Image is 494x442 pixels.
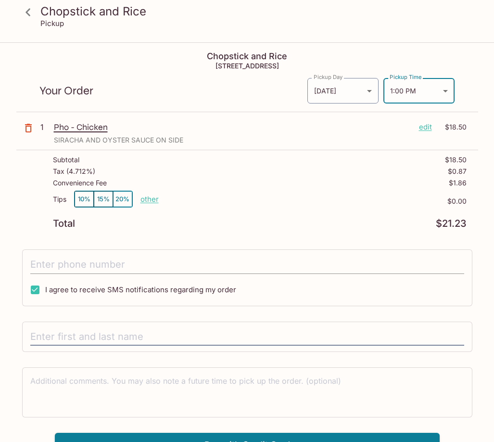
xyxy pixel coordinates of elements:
p: Total [53,219,75,228]
button: 20% [113,191,132,207]
p: Convenience Fee [53,179,107,187]
p: 1 [40,122,50,132]
p: $18.50 [438,122,467,132]
p: Pho - Chicken [54,122,411,132]
p: edit [419,122,432,132]
p: Subtotal [53,156,79,164]
h4: Chopstick and Rice [16,51,478,62]
button: 10% [75,191,94,207]
h3: Chopstick and Rice [40,4,470,19]
div: 1:00 PM [383,78,455,104]
button: 15% [94,191,113,207]
p: SIRACHA AND OYSTER SAUCE ON SIDE [54,136,467,144]
p: $18.50 [445,156,467,164]
label: Pickup Day [314,73,342,81]
button: other [140,195,159,204]
h5: [STREET_ADDRESS] [16,62,478,70]
div: [DATE] [307,78,379,104]
p: $0.00 [159,197,467,205]
p: $0.87 [448,168,467,175]
p: Your Order [39,86,307,95]
p: Pickup [40,19,64,28]
p: $1.86 [449,179,467,187]
label: Pickup Time [390,73,422,81]
input: Enter phone number [30,256,464,274]
p: $21.23 [436,219,467,228]
span: I agree to receive SMS notifications regarding my order [45,285,236,294]
p: Tips [53,195,66,203]
p: Tax ( 4.712% ) [53,168,95,175]
input: Enter first and last name [30,328,464,346]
